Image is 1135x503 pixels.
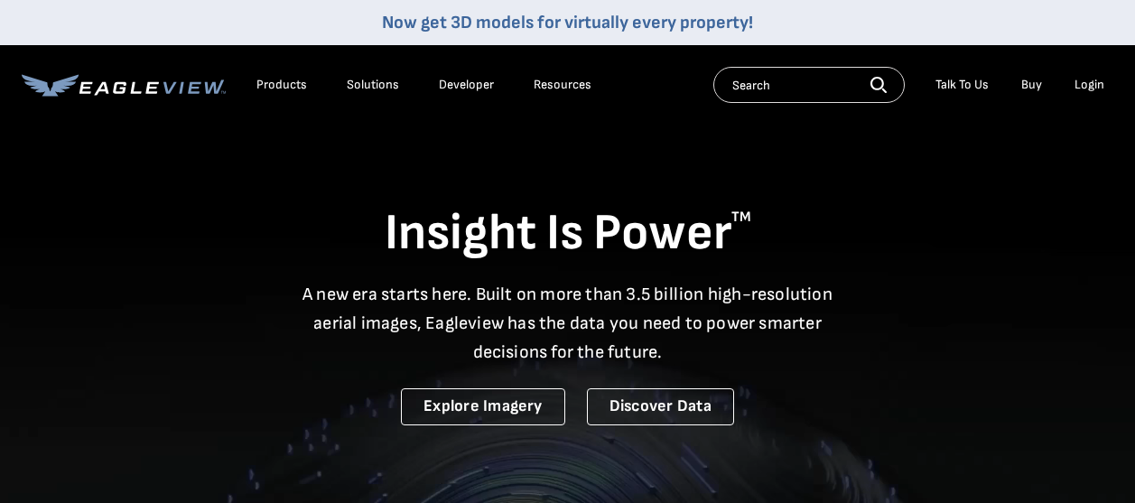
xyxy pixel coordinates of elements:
div: Talk To Us [935,77,989,93]
a: Now get 3D models for virtually every property! [382,12,753,33]
p: A new era starts here. Built on more than 3.5 billion high-resolution aerial images, Eagleview ha... [292,280,844,367]
div: Products [256,77,307,93]
div: Login [1075,77,1104,93]
a: Explore Imagery [401,388,565,425]
div: Solutions [347,77,399,93]
a: Discover Data [587,388,734,425]
a: Developer [439,77,494,93]
sup: TM [731,209,751,226]
a: Buy [1021,77,1042,93]
input: Search [713,67,905,103]
h1: Insight Is Power [22,202,1113,265]
div: Resources [534,77,591,93]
